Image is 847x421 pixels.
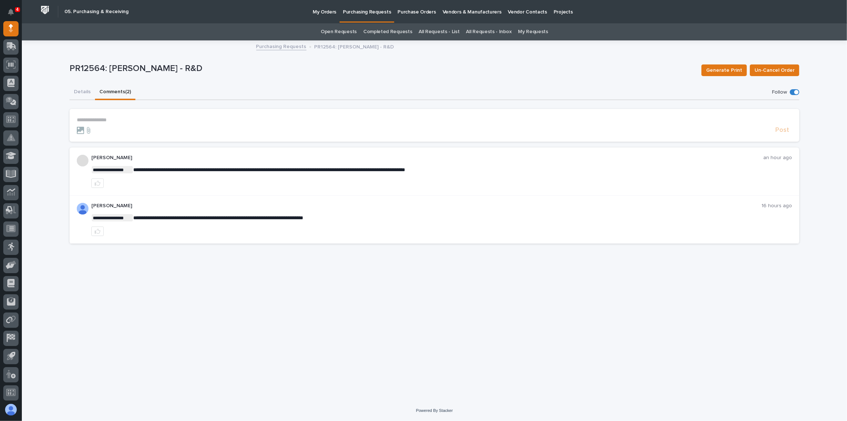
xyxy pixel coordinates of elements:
p: Follow [772,89,787,95]
button: Details [70,85,95,100]
span: Generate Print [706,66,742,75]
a: Purchasing Requests [256,42,306,50]
span: Un-Cancel Order [755,66,795,75]
p: 16 hours ago [761,203,792,209]
button: Notifications [3,4,19,20]
h2: 05. Purchasing & Receiving [64,9,128,15]
p: 4 [16,7,19,12]
a: Completed Requests [363,23,412,40]
button: Generate Print [701,64,747,76]
a: My Requests [518,23,548,40]
button: Post [772,126,792,134]
p: PR12564: [PERSON_NAME] - R&D [70,63,696,74]
p: an hour ago [763,155,792,161]
img: AOh14GiG_3fUDiaMYINtydASgolQqmP4ZXnZQdaBuMUHxA=s96-c [77,203,88,215]
p: [PERSON_NAME] [91,155,763,161]
span: Post [775,126,789,134]
button: users-avatar [3,402,19,417]
img: Workspace Logo [38,3,52,17]
a: All Requests - Inbox [466,23,512,40]
button: like this post [91,178,104,188]
a: Open Requests [321,23,357,40]
button: Comments (2) [95,85,135,100]
a: Powered By Stacker [416,408,453,413]
a: All Requests - List [419,23,459,40]
div: Notifications4 [9,9,19,20]
p: PR12564: [PERSON_NAME] - R&D [314,42,394,50]
button: like this post [91,227,104,236]
button: Un-Cancel Order [750,64,799,76]
p: [PERSON_NAME] [91,203,761,209]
